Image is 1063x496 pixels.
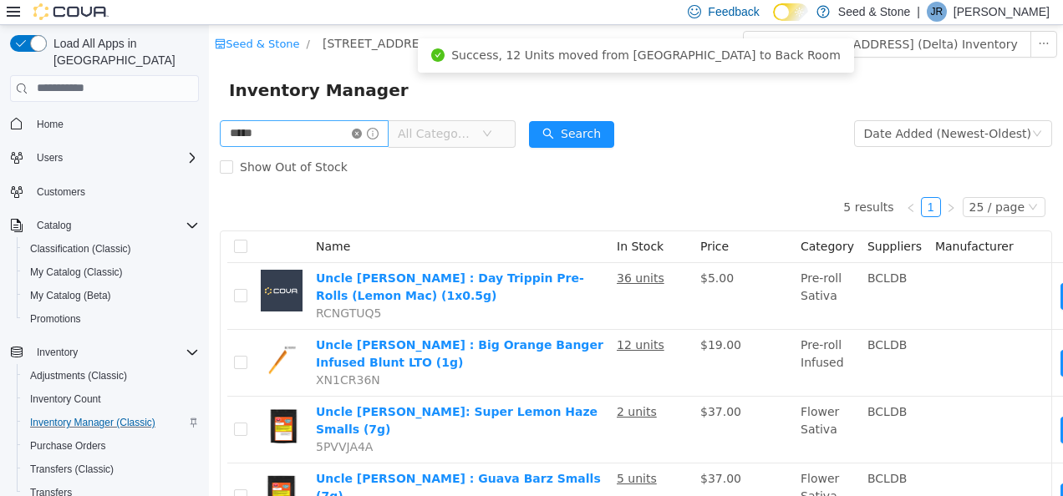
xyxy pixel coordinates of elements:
span: Purchase Orders [30,439,106,453]
span: 616 Chester Rd. (Delta) [114,9,274,28]
span: Catalog [37,219,71,232]
button: My Catalog (Classic) [17,261,206,284]
div: Jimmie Rao [927,2,947,22]
a: Classification (Classic) [23,239,138,259]
i: icon: down [819,177,829,189]
a: Uncle [PERSON_NAME] : Big Orange Banger Infused Blunt LTO (1g) [107,313,394,344]
span: BCLDB [659,313,698,326]
p: Seed & Stone [838,2,910,22]
span: Promotions [23,309,199,329]
button: Catalog [30,215,78,235]
div: 25 / page [760,173,816,191]
a: Inventory Manager (Classic) [23,412,162,433]
span: All Categories [189,100,265,117]
i: icon: down [273,104,283,115]
img: Uncle Bob: Super Lemon Haze Smalls (7g) hero shot [52,378,94,420]
a: Transfers (Classic) [23,459,120,479]
span: Success, 12 Units moved from [GEOGRAPHIC_DATA] to Back Room [242,23,632,37]
img: Cova [33,3,109,20]
a: Uncle [PERSON_NAME] : Guava Barz Smalls (7g) [107,447,392,478]
p: [PERSON_NAME] [954,2,1050,22]
button: Catalog [3,214,206,237]
i: icon: right [737,178,747,188]
span: BCLDB [659,380,698,393]
span: My Catalog (Beta) [30,289,111,302]
span: Manufacturer [726,215,805,228]
span: Category [592,215,645,228]
td: Pre-roll Infused [585,305,652,372]
li: Previous Page [692,172,712,192]
td: Pre-roll Sativa [585,238,652,305]
i: icon: info-circle [158,103,170,114]
span: BCLDB [659,447,698,460]
button: Purchase Orders [17,434,206,458]
span: Inventory Manager (Classic) [23,412,199,433]
span: Home [37,118,64,131]
a: icon: shopSeed & Stone [6,13,90,25]
span: Users [37,151,63,164]
span: Adjustments (Classic) [23,366,199,386]
button: Users [30,148,69,168]
span: Users [30,148,199,168]
u: 2 units [408,380,448,393]
span: My Catalog (Classic) [30,266,123,279]
span: Purchase Orders [23,436,199,456]
span: XN1CR36N [107,348,171,362]
button: Inventory [30,342,84,362]
button: Inventory [3,341,206,364]
button: icon: ellipsis [821,6,848,33]
span: Inventory Manager (Classic) [30,416,155,429]
u: 36 units [408,246,455,260]
span: My Catalog (Beta) [23,286,199,306]
span: $19.00 [491,313,532,326]
li: 5 results [634,172,684,192]
span: $37.00 [491,380,532,393]
i: icon: left [697,178,707,188]
i: icon: shop [6,13,17,24]
span: Show Out of Stock [24,135,145,149]
span: Suppliers [659,215,713,228]
button: Export [STREET_ADDRESS] (Delta) Inventory [534,6,822,33]
span: Home [30,114,199,134]
span: Classification (Classic) [23,239,199,259]
button: icon: swapMove [852,325,928,352]
i: icon: down [823,104,833,115]
span: Inventory Count [23,389,199,409]
span: Dark Mode [773,21,774,22]
a: 1 [713,173,731,191]
u: 12 units [408,313,455,326]
button: Adjustments (Classic) [17,364,206,387]
i: icon: check-circle [222,23,236,37]
a: Inventory Count [23,389,108,409]
button: icon: searchSearch [320,96,405,123]
i: icon: close-circle [143,104,153,114]
button: Customers [3,180,206,204]
span: Customers [37,185,85,199]
span: Classification (Classic) [30,242,131,256]
div: Date Added (Newest-Oldest) [655,96,822,121]
span: $37.00 [491,447,532,460]
a: Uncle [PERSON_NAME] : Day Trippin Pre-Rolls (Lemon Mac) (1x0.5g) [107,246,375,277]
a: Customers [30,182,92,202]
span: $5.00 [491,246,525,260]
span: Inventory Count [30,392,101,406]
span: My Catalog (Classic) [23,262,199,282]
button: Inventory Manager (Classic) [17,411,206,434]
img: Uncle Bob : Big Orange Banger Infused Blunt LTO (1g) hero shot [52,311,94,353]
span: Name [107,215,141,228]
button: Inventory Count [17,387,206,411]
button: icon: swapMove [852,258,928,285]
button: Users [3,146,206,170]
a: My Catalog (Beta) [23,286,118,306]
span: Inventory Manager [20,52,210,78]
button: Transfers (Classic) [17,458,206,481]
span: Adjustments (Classic) [30,369,127,382]
img: Uncle Bob : Day Trippin Pre-Rolls (Lemon Mac) (1x0.5g) placeholder [52,245,94,286]
a: My Catalog (Classic) [23,262,130,282]
span: Load All Apps in [GEOGRAPHIC_DATA] [47,35,199,68]
button: icon: swapMove [852,392,928,418]
span: Price [491,215,520,228]
span: Transfers (Classic) [30,463,114,476]
div: All Rooms [320,6,378,31]
span: Catalog [30,215,199,235]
